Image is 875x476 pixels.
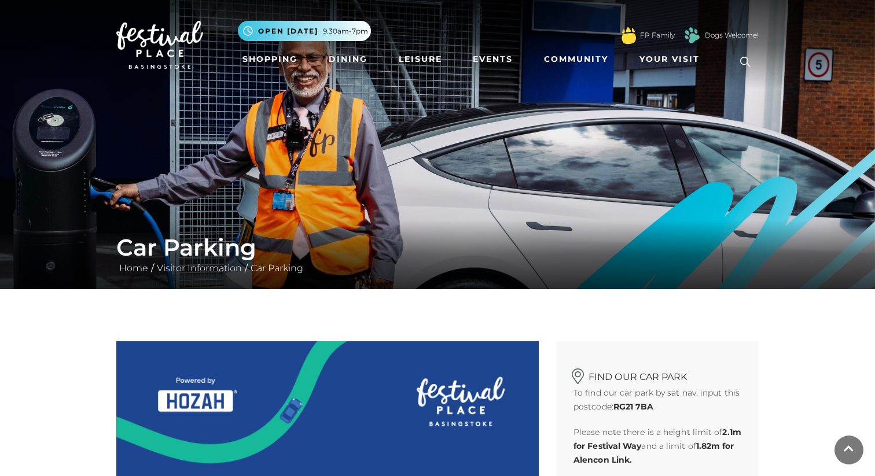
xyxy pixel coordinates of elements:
a: Shopping [238,49,302,70]
p: Please note there is a height limit of and a limit of [573,425,741,467]
a: Community [539,49,613,70]
a: Car Parking [248,263,306,274]
a: FP Family [640,30,675,40]
span: Your Visit [639,53,700,65]
strong: RG21 7BA [613,401,654,412]
div: / / [108,234,767,275]
img: Festival Place Logo [116,21,203,69]
h2: Find our car park [573,364,741,382]
button: Open [DATE] 9.30am-7pm [238,21,371,41]
a: Leisure [394,49,447,70]
a: Events [468,49,517,70]
h1: Car Parking [116,234,759,261]
p: To find our car park by sat nav, input this postcode: [573,386,741,414]
span: 9.30am-7pm [323,26,368,36]
a: Visitor Information [154,263,245,274]
a: Home [116,263,151,274]
a: Dogs Welcome! [705,30,759,40]
span: Open [DATE] [258,26,318,36]
a: Dining [324,49,372,70]
a: Your Visit [635,49,710,70]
